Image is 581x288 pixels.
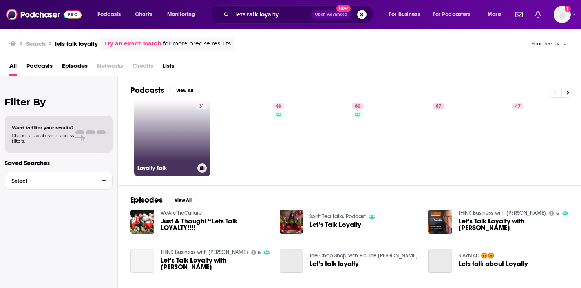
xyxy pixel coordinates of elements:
a: THINK Business with Jon Dwoskin [459,210,546,216]
a: THINK Business with Jon Dwoskin [161,249,248,255]
button: open menu [162,8,205,21]
img: Let’s Talk Loyalty [280,210,303,234]
span: Podcasts [97,9,121,20]
button: open menu [384,8,430,21]
a: 31 [196,103,207,109]
a: 67 [433,103,444,109]
a: Let’s Talk Loyalty [309,221,361,228]
button: open menu [428,8,482,21]
a: Let’s talk loyalty [309,261,359,267]
span: Select [5,178,96,183]
a: The Chop Shop with Pic The Barber [309,252,418,259]
a: WeAreTheCulture [161,210,202,216]
img: Just A Thought “Lets Talk LOYALTY!!!! [130,210,154,234]
input: Search podcasts, credits, & more... [232,8,311,21]
a: Try an exact match [104,39,161,48]
a: 6 [251,250,261,255]
button: open menu [482,8,511,21]
h3: lets talk loyalty [55,40,98,47]
a: Episodes [62,60,88,76]
span: for more precise results [163,39,231,48]
button: open menu [92,8,131,21]
h2: Podcasts [130,85,164,95]
span: 6 [556,212,559,215]
img: Podchaser - Follow, Share and Rate Podcasts [6,7,82,22]
p: Saved Searches [5,159,113,167]
span: 48 [276,103,281,110]
a: Let’s Talk Loyalty with Paula Thomas [459,218,568,231]
a: Show notifications dropdown [512,8,526,21]
span: Monitoring [167,9,195,20]
img: Let’s Talk Loyalty with Paula Thomas [428,210,452,234]
a: 47 [512,103,524,109]
a: Charts [130,8,157,21]
a: PodcastsView All [130,85,199,95]
a: Show notifications dropdown [532,8,544,21]
img: User Profile [554,6,571,23]
span: Let’s Talk Loyalty with [PERSON_NAME] [459,218,568,231]
span: Logged in as oliviaschaefers [554,6,571,23]
a: 48 [214,100,290,176]
span: For Podcasters [433,9,471,20]
button: Send feedback [529,40,568,47]
button: Show profile menu [554,6,571,23]
span: 67 [436,103,441,110]
span: Choose a tab above to access filters. [12,133,74,144]
a: STAYMAD 😡😡 [459,252,494,259]
a: 60 [292,100,369,176]
img: Let’s talk loyalty [280,249,303,273]
span: 31 [199,103,204,110]
span: 60 [355,103,360,110]
a: 67 [372,100,448,176]
span: 6 [258,251,261,254]
span: Networks [97,60,123,76]
button: View All [170,86,199,95]
h2: Episodes [130,195,163,205]
span: Credits [133,60,153,76]
a: Let’s Talk Loyalty with Paula Thomas [161,257,270,270]
a: Let’s Talk Loyalty with Paula Thomas [130,249,154,273]
span: More [488,9,501,20]
h2: Filter By [5,96,113,108]
a: 47 [451,100,527,176]
h3: Loyalty Talk [137,165,194,172]
a: Lets talk about Loyalty [459,261,528,267]
a: Podcasts [26,60,53,76]
div: Search podcasts, credits, & more... [218,5,381,24]
a: 6 [549,211,559,216]
button: Select [5,172,113,190]
img: Lets talk about Loyalty [428,249,452,273]
span: New [336,5,351,12]
span: 47 [515,103,521,110]
a: Spirit Tea Talks Podcast [309,213,366,220]
a: 31Loyalty Talk [134,100,210,176]
h3: Search [26,40,46,47]
a: Just A Thought “Lets Talk LOYALTY!!!! [161,218,270,231]
span: Charts [135,9,152,20]
span: For Business [389,9,420,20]
button: View All [169,196,197,205]
a: EpisodesView All [130,195,197,205]
a: 60 [352,103,364,109]
a: 48 [272,103,284,109]
a: Lists [163,60,174,76]
span: Let’s Talk Loyalty with [PERSON_NAME] [161,257,270,270]
a: All [9,60,17,76]
span: Want to filter your results? [12,125,74,130]
svg: Add a profile image [565,6,571,12]
button: Open AdvancedNew [311,10,351,19]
